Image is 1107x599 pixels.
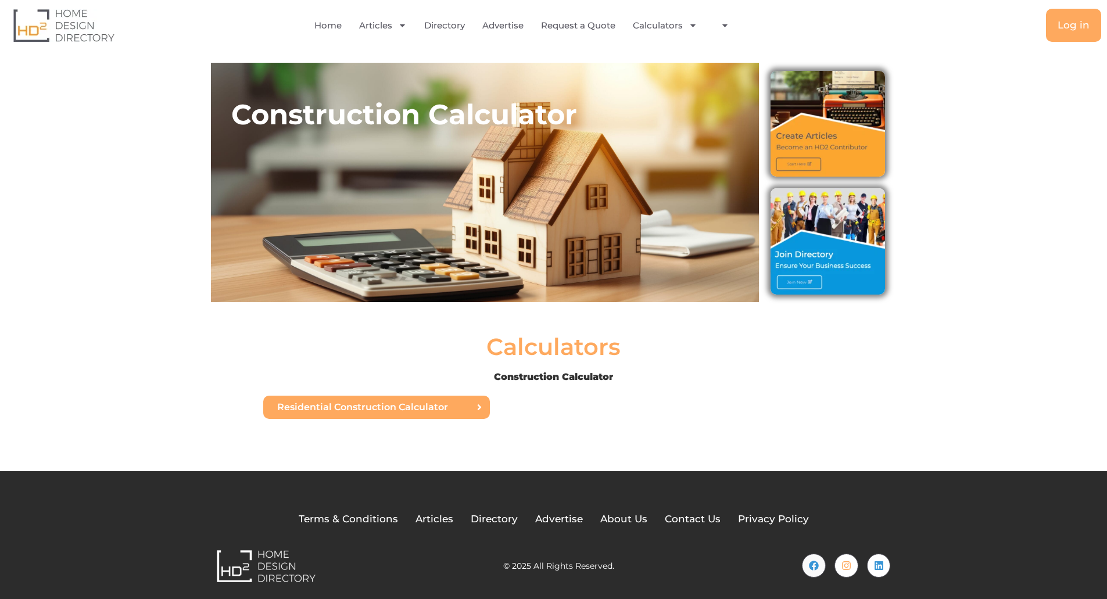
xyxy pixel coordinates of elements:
[771,188,884,294] img: Join Directory
[1058,20,1090,30] span: Log in
[541,12,615,39] a: Request a Quote
[482,12,524,39] a: Advertise
[415,512,453,527] a: Articles
[503,562,614,570] h2: © 2025 All Rights Reserved.
[665,512,721,527] a: Contact Us
[1046,9,1101,42] a: Log in
[225,12,827,39] nav: Menu
[600,512,647,527] a: About Us
[738,512,809,527] a: Privacy Policy
[359,12,407,39] a: Articles
[486,335,621,358] h2: Calculators
[277,403,448,412] span: Residential Construction Calculator
[299,512,398,527] a: Terms & Conditions
[494,371,613,382] b: Construction Calculator
[231,97,760,132] h2: Construction Calculator
[314,12,342,39] a: Home
[633,12,697,39] a: Calculators
[263,396,490,419] a: Residential Construction Calculator
[771,71,884,177] img: Create Articles
[471,512,518,527] a: Directory
[535,512,583,527] a: Advertise
[424,12,465,39] a: Directory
